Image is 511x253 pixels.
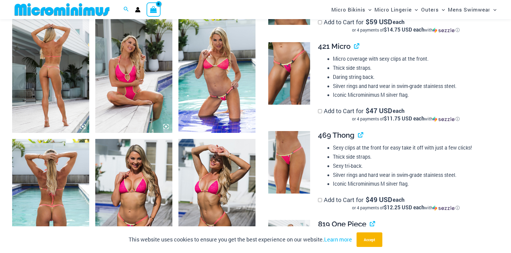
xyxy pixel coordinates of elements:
[366,17,370,26] span: $
[373,2,419,17] a: Micro LingerieMenu ToggleMenu Toggle
[365,2,371,17] span: Menu Toggle
[95,17,172,133] img: Bubble Mesh Highlight Pink 819 One Piece
[333,82,494,91] li: Silver rings and hard wear in swim-grade stainless steel.
[318,205,494,211] div: or 4 payments of with
[393,19,404,25] span: each
[124,6,129,14] a: Search icon link
[318,220,366,228] span: 819 One Piece
[318,116,494,122] div: or 4 payments of with
[374,2,412,17] span: Micro Lingerie
[448,2,490,17] span: Mens Swimwear
[366,197,392,203] span: 49 USD
[421,2,439,17] span: Outers
[129,235,352,244] p: This website uses cookies to ensure you get the best experience on our website.
[333,73,494,82] li: Daring string back.
[12,17,89,133] img: Bubble Mesh Highlight Pink 819 One Piece
[333,143,494,152] li: Sexy clips at the front for easy take it off with just a few clicks!
[329,1,499,18] nav: Site Navigation
[490,2,496,17] span: Menu Toggle
[318,27,494,33] div: or 4 payments of with
[433,28,455,33] img: Sezzle
[366,106,370,115] span: $
[366,195,370,204] span: $
[412,2,418,17] span: Menu Toggle
[333,161,494,170] li: Sexy tri-back.
[318,18,494,33] label: Add to Cart for
[384,26,424,33] span: $14.75 USD each
[333,179,494,188] li: Iconic Microminimus M silver flag.
[433,205,455,211] img: Sezzle
[318,205,494,211] div: or 4 payments of$12.25 USD eachwithSezzle Click to learn more about Sezzle
[318,107,494,122] label: Add to Cart for
[333,170,494,180] li: Silver rings and hard wear in swim-grade stainless steel.
[135,7,140,12] a: Account icon link
[318,198,322,202] input: Add to Cart for$49 USD eachor 4 payments of$12.25 USD eachwithSezzle Click to learn more about Se...
[433,116,455,122] img: Sezzle
[333,152,494,161] li: Thick side straps.
[439,2,445,17] span: Menu Toggle
[384,204,424,211] span: $12.25 USD each
[330,2,373,17] a: Micro BikinisMenu ToggleMenu Toggle
[318,27,494,33] div: or 4 payments of$14.75 USD eachwithSezzle Click to learn more about Sezzle
[366,19,392,25] span: 59 USD
[318,131,354,140] span: 469 Thong
[178,17,255,133] img: Bubble Mesh Highlight Pink 323 Top 421 Micro
[393,197,404,203] span: each
[446,2,498,17] a: Mens SwimwearMenu ToggleMenu Toggle
[393,108,404,114] span: each
[333,63,494,73] li: Thick side straps.
[318,42,350,51] span: 421 Micro
[268,131,310,194] img: Bubble Mesh Highlight Pink 469 Thong
[318,196,494,211] label: Add to Cart for
[366,108,392,114] span: 47 USD
[147,2,161,16] a: View Shopping Cart, empty
[318,20,322,24] input: Add to Cart for$59 USD eachor 4 payments of$14.75 USD eachwithSezzle Click to learn more about Se...
[333,90,494,100] li: Iconic Microminimus M silver flag.
[268,42,310,105] img: Bubble Mesh Highlight Pink 421 Micro
[420,2,446,17] a: OutersMenu ToggleMenu Toggle
[333,54,494,63] li: Micro coverage with sexy clips at the front.
[12,3,112,16] img: MM SHOP LOGO FLAT
[331,2,365,17] span: Micro Bikinis
[318,116,494,122] div: or 4 payments of$11.75 USD eachwithSezzle Click to learn more about Sezzle
[384,115,424,122] span: $11.75 USD each
[357,232,382,247] button: Accept
[318,109,322,113] input: Add to Cart for$47 USD eachor 4 payments of$11.75 USD eachwithSezzle Click to learn more about Se...
[324,236,352,243] a: Learn more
